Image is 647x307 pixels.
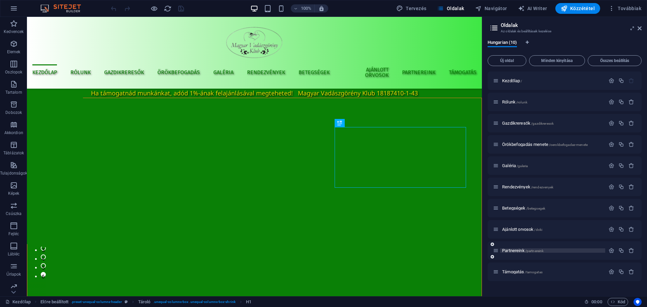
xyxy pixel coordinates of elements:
[608,5,641,12] span: Továbbiak
[500,79,605,83] div: Kezdőlap/
[164,5,172,12] i: Weboldal újratöltése
[549,143,588,147] span: /oerokbefogadas-menete
[500,185,605,189] div: Rendezvények/rendezvenyek
[609,142,614,147] div: Beállítások
[534,228,542,232] span: /doki
[5,90,22,95] p: Tartalom
[618,120,624,126] div: Megkettőzés
[588,55,642,66] button: Összes beállítás
[618,226,624,232] div: Megkettőzés
[518,5,547,12] span: AI Writer
[501,22,642,28] h2: Oldalak
[502,248,544,253] span: Partnereink
[608,298,628,306] button: Kód
[618,269,624,275] div: Megkettőzés
[609,120,614,126] div: Beállítások
[39,4,89,12] img: Editor Logo
[434,3,467,14] button: Oldalak
[491,59,523,63] span: Új oldal
[618,248,624,253] div: Megkettőzés
[606,3,644,14] button: Továbbiak
[488,40,642,53] div: Nyelv fülek
[6,211,22,216] p: Csúszka
[5,298,31,306] a: Kattintson a kijelölés megszüntetéséhez. Dupla kattintás az oldalak megnyitásához
[502,206,545,211] span: Betegségek
[628,205,634,211] div: Eltávolítás
[634,298,642,306] button: Usercentrics
[71,298,122,306] span: . preset-unequal-columns-header
[500,121,605,125] div: Gazdikreresők/gazdikreresok
[618,163,624,168] div: Megkettőzés
[628,99,634,105] div: Eltávolítás
[125,300,128,304] i: Ez az elem egy testreszabható előre beállítás
[502,78,522,83] span: Kattintson az oldal megnyitásához
[500,248,605,253] div: Partnereink/partnereink
[138,298,151,306] span: Kattintson a kijelöléshez. Dupla kattintás az szerkesztéshez
[5,110,22,115] p: Dobozok
[14,238,19,243] button: 4
[609,163,614,168] div: Beállítások
[525,249,544,253] span: /partnereink
[4,130,23,135] p: Akkordion
[584,298,602,306] h6: Munkamenet idő
[500,206,605,210] div: Betegségek/betegsegek
[502,99,527,104] span: Kattintson az oldal megnyitásához
[609,78,614,84] div: Beállítások
[516,100,527,104] span: /rolunk
[500,100,605,104] div: Rólunk/rolunk
[150,4,158,12] button: Kattintson ide az előnézeti módból való kilépéshez és a szerkesztés folytatásához
[628,78,634,84] div: A kezdőoldalt nem lehet törölni
[394,3,429,14] div: Tervezés (Ctrl+Alt+Y)
[8,231,19,237] p: Fejléc
[500,227,605,232] div: Ajánlott orvosok/doki
[521,79,522,83] span: /
[6,272,21,277] p: Űrlapok
[515,3,550,14] button: AI Writer
[502,184,553,189] span: Rendezvények
[628,226,634,232] div: Eltávolítás
[561,5,595,12] span: Közzététel
[500,270,605,274] div: Támogatás/tamogatas
[618,205,624,211] div: Megkettőzés
[14,229,19,234] button: 3
[525,270,542,274] span: /tamogatas
[526,207,546,210] span: /betegsegek
[628,142,634,147] div: Eltávolítás
[502,163,528,168] span: Galéria
[591,59,639,63] span: Összes beállítás
[501,28,628,34] h3: Az oldalak és beállításaik kezelése
[3,150,24,156] p: Táblázatok
[301,4,312,12] h6: 100%
[609,226,614,232] div: Beállítások
[611,298,625,306] span: Kód
[318,5,325,11] i: Átméretezés esetén automatikusan beállítja a nagyítási szintet a választott eszköznek megfelelően.
[396,5,427,12] span: Tervezés
[531,122,554,125] span: /gazdikreresok
[40,298,68,306] span: Kattintson a kijelöléshez. Dupla kattintás az szerkesztéshez
[618,184,624,190] div: Megkettőzés
[475,5,507,12] span: Navigátor
[531,185,554,189] span: /rendezvenyek
[394,3,429,14] button: Tervezés
[517,164,528,168] span: /galeria
[246,298,251,306] span: Kattintson a kijelöléshez. Dupla kattintás az szerkesztéshez
[609,184,614,190] div: Beállítások
[502,121,554,126] span: Kattintson az oldal megnyitásához
[500,163,605,168] div: Galéria/galeria
[596,299,597,304] span: :
[437,5,464,12] span: Oldalak
[40,298,251,306] nav: breadcrumb
[488,38,517,48] span: Hungarian (10)
[163,4,172,12] button: reload
[14,255,19,260] button: 6
[618,78,624,84] div: Megkettőzés
[8,251,20,257] p: Lábléc
[529,55,585,66] button: Minden kinyitása
[153,298,236,306] span: . unequal-columns-box .unequal-columns-box-shrink
[628,163,634,168] div: Eltávolítás
[555,3,600,14] button: Közzététel
[609,99,614,105] div: Beállítások
[618,142,624,147] div: Megkettőzés
[5,69,22,75] p: Oszlopok
[14,246,19,251] button: 5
